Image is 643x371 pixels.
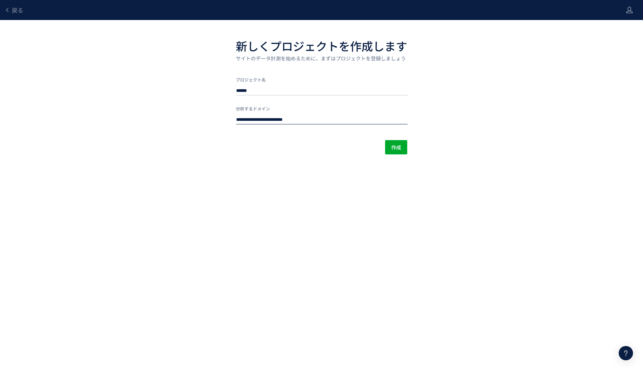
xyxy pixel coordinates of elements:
[391,140,401,154] span: 作成
[236,37,407,54] h1: 新しくプロジェクトを作成します
[236,54,407,62] p: サイトのデータ計測を始めるために、まずはプロジェクトを登録しましょう
[12,6,23,14] span: 戻る
[236,76,407,83] label: プロジェクト名
[236,105,407,112] label: 分析するドメイン
[385,140,407,154] button: 作成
